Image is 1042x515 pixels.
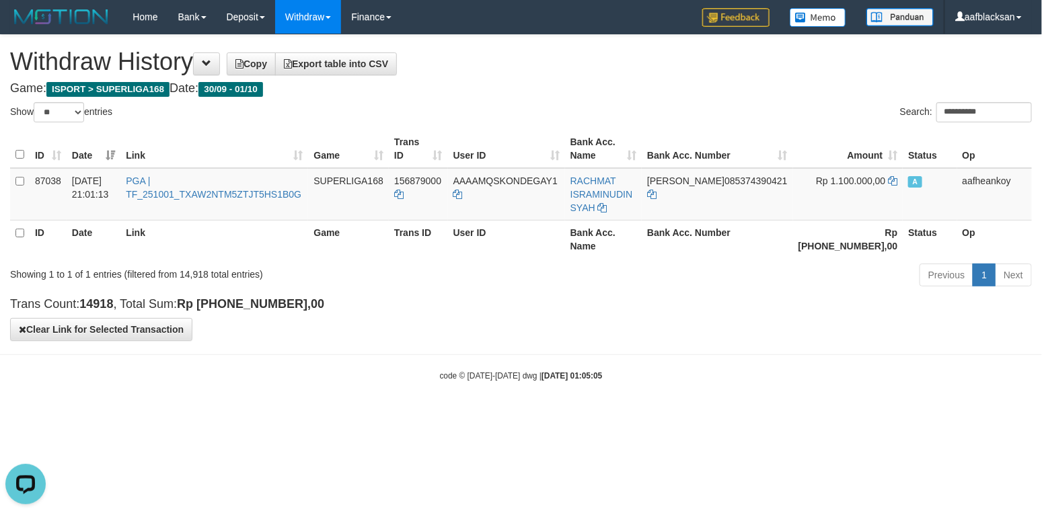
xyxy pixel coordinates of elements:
td: AAAAMQSKONDEGAY1 [448,168,565,221]
span: ISPORT > SUPERLIGA168 [46,82,170,97]
img: Button%20Memo.svg [790,8,846,27]
th: Date: activate to sort column ascending [67,130,120,168]
td: SUPERLIGA168 [308,168,389,221]
td: aafheankoy [957,168,1032,221]
strong: Rp [PHONE_NUMBER],00 [177,297,324,311]
a: PGA | TF_251001_TXAW2NTM5ZTJT5HS1B0G [126,175,301,200]
a: Next [995,264,1032,286]
select: Showentries [34,102,84,122]
span: Rp 1.100.000,00 [816,175,886,186]
small: code © [DATE]-[DATE] dwg | [440,371,603,381]
th: Trans ID [389,220,448,258]
a: 1 [973,264,996,286]
th: Op [957,130,1032,168]
a: Export table into CSV [275,52,397,75]
strong: Rp [PHONE_NUMBER],00 [798,227,898,251]
th: Amount: activate to sort column ascending [793,130,903,168]
h4: Game: Date: [10,82,1032,95]
th: Game: activate to sort column ascending [308,130,389,168]
button: Open LiveChat chat widget [5,5,46,46]
th: Trans ID: activate to sort column ascending [389,130,448,168]
th: Link: activate to sort column ascending [120,130,308,168]
td: [DATE] 21:01:13 [67,168,120,221]
div: Showing 1 to 1 of 1 entries (filtered from 14,918 total entries) [10,262,424,281]
th: Op [957,220,1032,258]
input: Search: [936,102,1032,122]
th: Bank Acc. Name: activate to sort column ascending [565,130,642,168]
img: MOTION_logo.png [10,7,112,27]
strong: [DATE] 01:05:05 [542,371,602,381]
th: Status [903,130,957,168]
td: 085374390421 [642,168,793,221]
th: Status [903,220,957,258]
strong: 14918 [79,297,113,311]
th: User ID: activate to sort column ascending [448,130,565,168]
th: User ID [448,220,565,258]
button: Clear Link for Selected Transaction [10,318,192,341]
th: Date [67,220,120,258]
th: Bank Acc. Number: activate to sort column ascending [642,130,793,168]
label: Search: [900,102,1032,122]
span: Export table into CSV [284,58,388,69]
th: ID [30,220,67,258]
span: [PERSON_NAME] [647,175,724,186]
td: 87038 [30,168,67,221]
span: Copy [235,58,267,69]
td: 156879000 [389,168,448,221]
img: panduan.png [866,8,934,26]
img: Feedback.jpg [702,8,770,27]
h4: Trans Count: , Total Sum: [10,298,1032,311]
span: Approved - Marked by aafheankoy [908,176,922,188]
a: Previous [920,264,973,286]
th: ID: activate to sort column ascending [30,130,67,168]
label: Show entries [10,102,112,122]
a: Copy [227,52,276,75]
h1: Withdraw History [10,48,1032,75]
th: Link [120,220,308,258]
a: RACHMAT ISRAMINUDIN SYAH [570,175,633,213]
th: Bank Acc. Name [565,220,642,258]
span: 30/09 - 01/10 [198,82,263,97]
th: Game [308,220,389,258]
th: Bank Acc. Number [642,220,793,258]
